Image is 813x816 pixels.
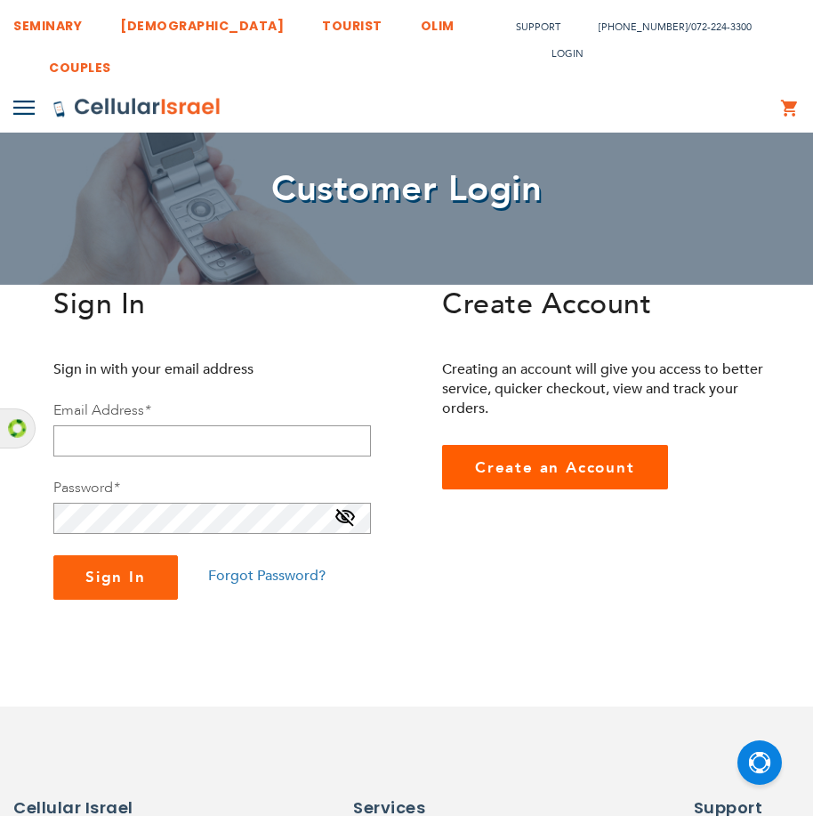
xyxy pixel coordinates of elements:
[271,165,542,214] span: Customer Login
[53,285,146,324] span: Sign In
[475,457,635,478] span: Create an Account
[53,425,371,456] input: Email
[208,566,326,586] a: Forgot Password?
[322,4,382,37] a: TOURIST
[442,360,777,418] p: Creating an account will give you access to better service, quicker checkout, view and track your...
[53,478,119,497] label: Password
[53,555,178,600] button: Sign In
[442,285,651,324] span: Create Account
[421,4,455,37] a: OLIM
[551,47,584,61] span: Login
[581,14,752,40] li: /
[52,97,221,118] img: Cellular Israel Logo
[516,20,560,34] a: Support
[442,445,668,489] a: Create an Account
[49,46,111,79] a: COUPLES
[120,4,284,37] a: [DEMOGRAPHIC_DATA]
[85,567,146,587] span: Sign In
[691,20,752,34] a: 072-224-3300
[53,400,150,420] label: Email Address
[13,101,35,115] img: Toggle Menu
[599,20,688,34] a: [PHONE_NUMBER]
[53,360,371,379] p: Sign in with your email address
[13,4,82,37] a: SEMINARY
